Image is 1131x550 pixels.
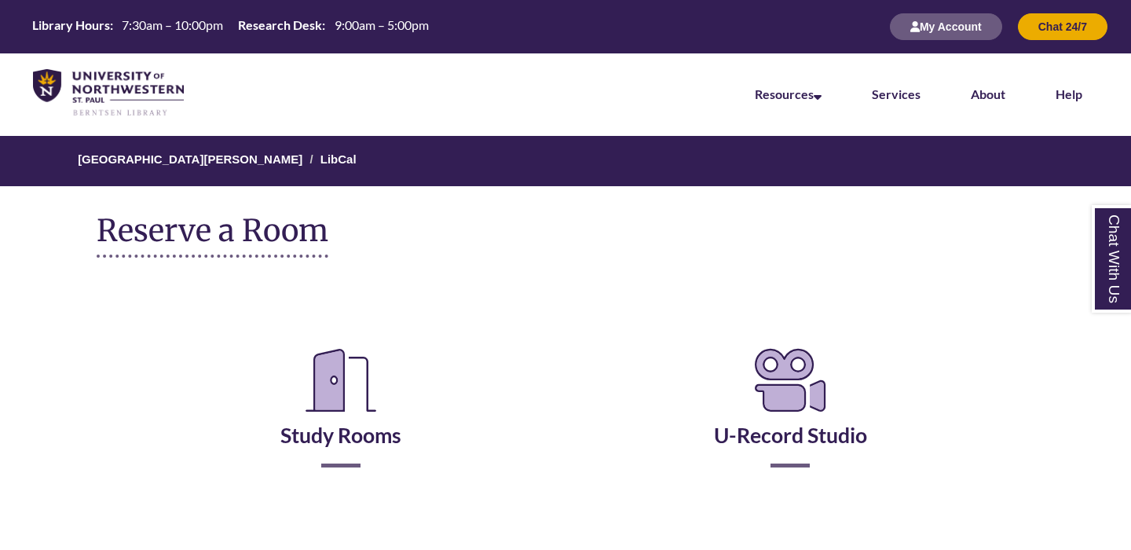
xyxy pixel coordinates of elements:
a: Services [872,86,921,101]
a: My Account [890,20,1002,33]
span: 9:00am – 5:00pm [335,17,429,32]
a: Resources [755,86,822,101]
a: [GEOGRAPHIC_DATA][PERSON_NAME] [78,152,302,166]
span: 7:30am – 10:00pm [122,17,223,32]
div: Reserve a Room [97,297,1034,514]
button: My Account [890,13,1002,40]
h1: Reserve a Room [97,214,328,258]
a: Hours Today [26,16,434,37]
nav: Breadcrumb [97,136,1034,186]
button: Chat 24/7 [1018,13,1107,40]
a: Study Rooms [280,383,401,448]
a: Chat 24/7 [1018,20,1107,33]
a: Help [1056,86,1082,101]
a: U-Record Studio [714,383,867,448]
img: UNWSP Library Logo [33,69,184,117]
a: LibCal [320,152,357,166]
th: Library Hours: [26,16,115,34]
a: About [971,86,1005,101]
table: Hours Today [26,16,434,35]
th: Research Desk: [232,16,328,34]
